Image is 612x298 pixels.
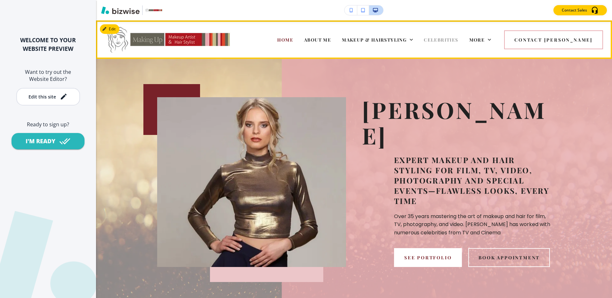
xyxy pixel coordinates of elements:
[469,36,491,43] div: More
[304,37,331,43] span: ABOUT ME
[26,137,55,145] div: I'M READY
[106,26,232,53] img: Doris Lew
[394,212,551,237] p: Over 35 years mastering the art of makeup and hair for film, TV, photography, and video. [PERSON_...
[10,68,86,83] h6: Want to try out the Website Editor?
[469,37,485,43] span: More
[562,7,587,13] p: Contact Sales
[394,155,551,206] p: Expert makeup and hair styling for film, TV, Video, photography and special events—flawless looks...
[16,88,80,106] button: Edit this site
[28,94,56,99] div: Edit this site
[100,24,119,34] button: Edit
[157,97,346,267] img: 99a051df65ad4e435d039daf2f6d7e04.webp
[277,37,293,43] span: HOME
[342,36,413,43] div: MAKEUP & HAIRSTYLING
[342,37,407,43] span: MAKEUP & HAIRSTYLING
[468,248,550,267] button: Book appointment
[145,8,163,12] img: Your Logo
[10,121,86,128] h6: Ready to sign up?
[101,6,140,14] img: Bizwise Logo
[504,30,603,49] button: Contact [PERSON_NAME]
[362,97,551,148] p: [PERSON_NAME]
[12,133,85,149] button: I'M READY
[394,248,462,267] button: See Portfolio
[553,5,607,15] button: Contact Sales
[424,37,458,43] span: CELEBRITIES
[10,36,86,53] h2: WELCOME TO YOUR WEBSITE PREVIEW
